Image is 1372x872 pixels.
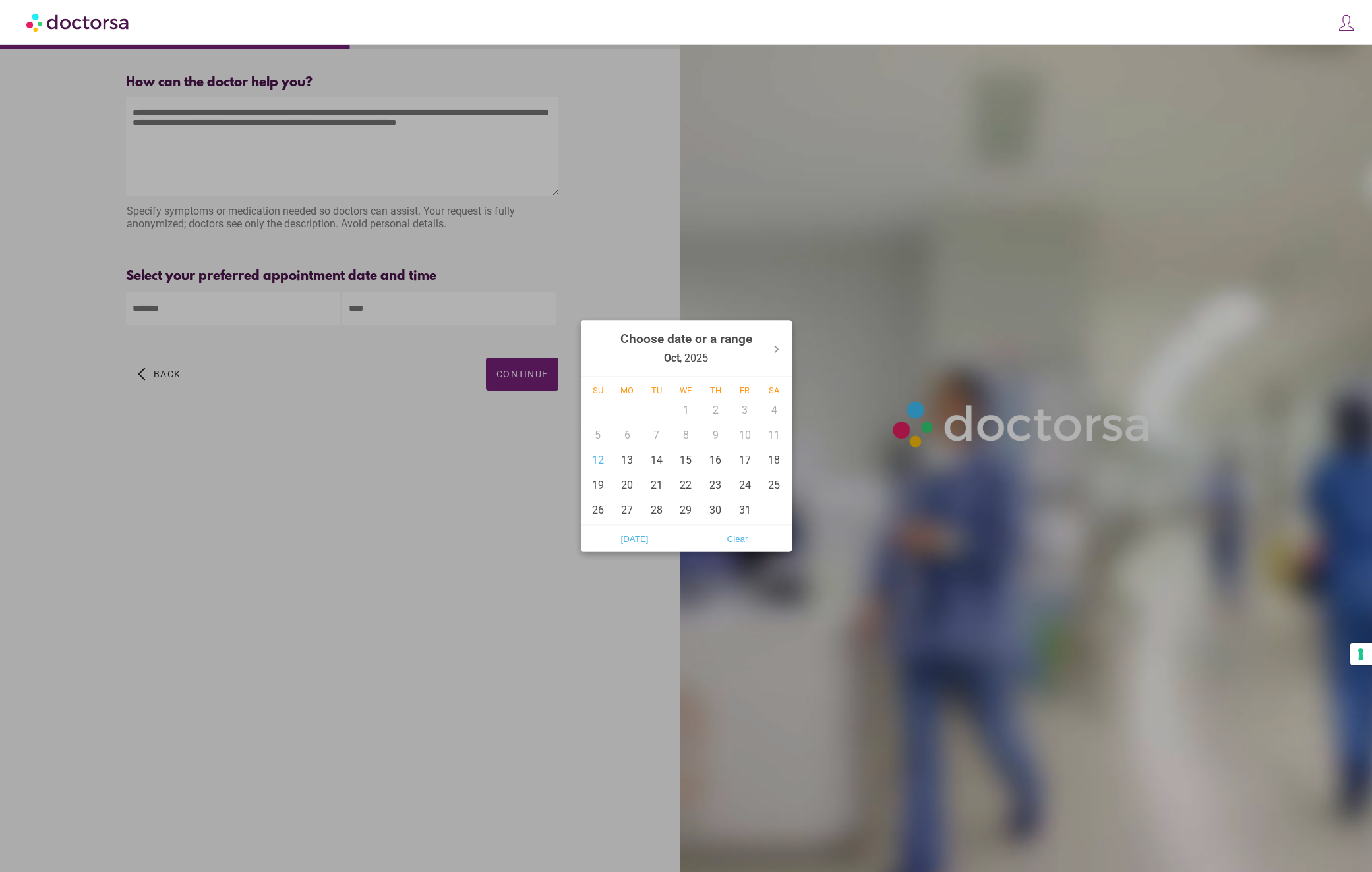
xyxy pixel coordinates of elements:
[760,447,789,472] div: 18
[701,397,731,422] div: 2
[760,397,789,422] div: 4
[671,447,701,472] div: 15
[730,385,760,395] div: Fr
[587,529,682,549] span: [DATE]
[671,422,701,447] div: 8
[612,422,642,447] div: 6
[583,422,613,447] div: 5
[664,352,680,364] strong: Oct
[612,447,642,472] div: 13
[730,472,760,497] div: 24
[701,385,731,395] div: Th
[642,385,672,395] div: Tu
[730,497,760,522] div: 31
[583,497,613,522] div: 26
[642,447,672,472] div: 14
[620,331,752,346] strong: Choose date or a range
[612,472,642,497] div: 20
[760,385,789,395] div: Sa
[642,497,672,522] div: 28
[701,472,731,497] div: 23
[612,385,642,395] div: Mo
[701,447,731,472] div: 16
[1337,14,1356,32] img: icons8-customer-100.png
[583,385,613,395] div: Su
[686,528,789,549] button: Clear
[730,397,760,422] div: 3
[612,497,642,522] div: 27
[730,447,760,472] div: 17
[760,472,789,497] div: 25
[730,422,760,447] div: 10
[760,422,789,447] div: 11
[671,472,701,497] div: 22
[1350,643,1372,665] button: Your consent preferences for tracking technologies
[26,7,131,37] img: Doctorsa.com
[671,497,701,522] div: 29
[701,497,731,522] div: 30
[671,397,701,422] div: 1
[642,472,672,497] div: 21
[583,447,613,472] div: 12
[620,323,752,374] div: , 2025
[583,472,613,497] div: 19
[701,422,731,447] div: 9
[671,385,701,395] div: We
[690,529,785,549] span: Clear
[642,422,672,447] div: 7
[583,528,686,549] button: [DATE]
